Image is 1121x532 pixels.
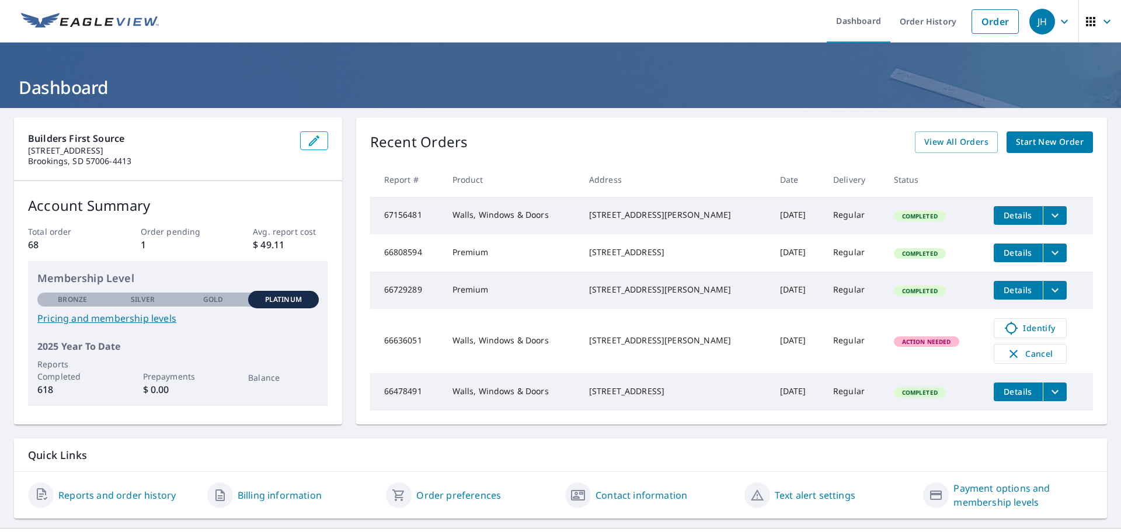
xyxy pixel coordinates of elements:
a: View All Orders [915,131,998,153]
p: Reports Completed [37,358,107,383]
td: [DATE] [771,309,824,373]
p: Gold [203,294,223,305]
span: View All Orders [924,135,988,149]
td: Regular [824,234,885,272]
button: detailsBtn-66729289 [994,281,1043,300]
p: Total order [28,225,103,238]
p: 68 [28,238,103,252]
span: Start New Order [1016,135,1084,149]
span: Details [1001,284,1036,295]
p: Order pending [141,225,215,238]
td: 66729289 [370,272,443,309]
span: Cancel [1006,347,1054,361]
p: Membership Level [37,270,319,286]
span: Completed [895,287,945,295]
a: Identify [994,318,1067,338]
th: Delivery [824,162,885,197]
p: Quick Links [28,448,1093,463]
a: Pricing and membership levels [37,311,319,325]
td: Regular [824,197,885,234]
p: [STREET_ADDRESS] [28,145,291,156]
div: [STREET_ADDRESS] [589,246,761,258]
th: Address [580,162,771,197]
div: [STREET_ADDRESS][PERSON_NAME] [589,209,761,221]
span: Completed [895,212,945,220]
td: [DATE] [771,234,824,272]
div: [STREET_ADDRESS] [589,385,761,397]
a: Payment options and membership levels [953,481,1093,509]
h1: Dashboard [14,75,1107,99]
p: 618 [37,383,107,397]
span: Identify [1001,321,1059,335]
p: Recent Orders [370,131,468,153]
p: Balance [248,371,318,384]
td: Regular [824,373,885,411]
th: Status [885,162,984,197]
button: detailsBtn-66808594 [994,244,1043,262]
button: filesDropdownBtn-66478491 [1043,383,1067,401]
td: Walls, Windows & Doors [443,197,580,234]
a: Contact information [596,488,687,502]
button: detailsBtn-66478491 [994,383,1043,401]
button: Cancel [994,344,1067,364]
button: filesDropdownBtn-66729289 [1043,281,1067,300]
td: 66478491 [370,373,443,411]
td: Regular [824,272,885,309]
a: Order [972,9,1019,34]
p: Bronze [58,294,87,305]
div: [STREET_ADDRESS][PERSON_NAME] [589,335,761,346]
div: JH [1029,9,1055,34]
a: Billing information [238,488,322,502]
p: Platinum [265,294,302,305]
a: Order preferences [416,488,501,502]
button: detailsBtn-67156481 [994,206,1043,225]
span: Details [1001,210,1036,221]
span: Action Needed [895,338,958,346]
p: Builders First Source [28,131,291,145]
p: Brookings, SD 57006-4413 [28,156,291,166]
a: Start New Order [1007,131,1093,153]
p: Account Summary [28,195,328,216]
button: filesDropdownBtn-67156481 [1043,206,1067,225]
p: $ 0.00 [143,383,213,397]
td: Premium [443,234,580,272]
p: 1 [141,238,215,252]
td: Walls, Windows & Doors [443,373,580,411]
p: Silver [131,294,155,305]
td: [DATE] [771,272,824,309]
th: Date [771,162,824,197]
td: Regular [824,309,885,373]
span: Details [1001,247,1036,258]
p: Avg. report cost [253,225,328,238]
p: 2025 Year To Date [37,339,319,353]
th: Report # [370,162,443,197]
button: filesDropdownBtn-66808594 [1043,244,1067,262]
td: Walls, Windows & Doors [443,309,580,373]
span: Completed [895,388,945,397]
a: Text alert settings [775,488,855,502]
div: [STREET_ADDRESS][PERSON_NAME] [589,284,761,295]
a: Reports and order history [58,488,176,502]
td: [DATE] [771,197,824,234]
span: Completed [895,249,945,258]
td: [DATE] [771,373,824,411]
span: Details [1001,386,1036,397]
p: $ 49.11 [253,238,328,252]
td: Premium [443,272,580,309]
td: 66808594 [370,234,443,272]
td: 66636051 [370,309,443,373]
p: Prepayments [143,370,213,383]
td: 67156481 [370,197,443,234]
th: Product [443,162,580,197]
img: EV Logo [21,13,159,30]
